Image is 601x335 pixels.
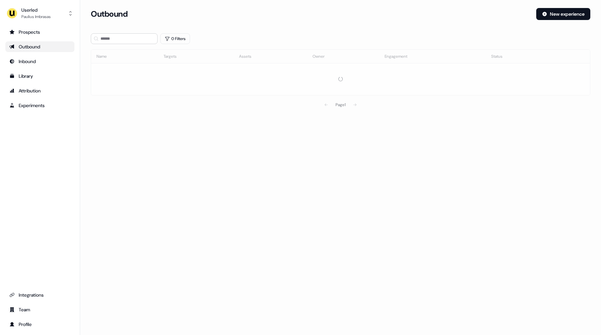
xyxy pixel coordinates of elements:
a: Go to prospects [5,27,74,37]
div: Experiments [9,102,70,109]
h3: Outbound [91,9,128,19]
a: Go to attribution [5,85,74,96]
a: Go to Inbound [5,56,74,67]
a: Go to outbound experience [5,41,74,52]
a: Go to integrations [5,290,74,300]
a: Go to templates [5,71,74,81]
a: Go to profile [5,319,74,330]
div: Library [9,73,70,79]
div: Prospects [9,29,70,35]
div: Inbound [9,58,70,65]
a: Go to experiments [5,100,74,111]
div: Team [9,306,70,313]
button: New experience [536,8,590,20]
div: Outbound [9,43,70,50]
button: 0 Filters [160,33,190,44]
div: Userled [21,7,51,13]
a: Go to team [5,304,74,315]
div: Attribution [9,87,70,94]
button: UserledPaulius Imbrasas [5,5,74,21]
div: Profile [9,321,70,328]
div: Integrations [9,292,70,298]
div: Paulius Imbrasas [21,13,51,20]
